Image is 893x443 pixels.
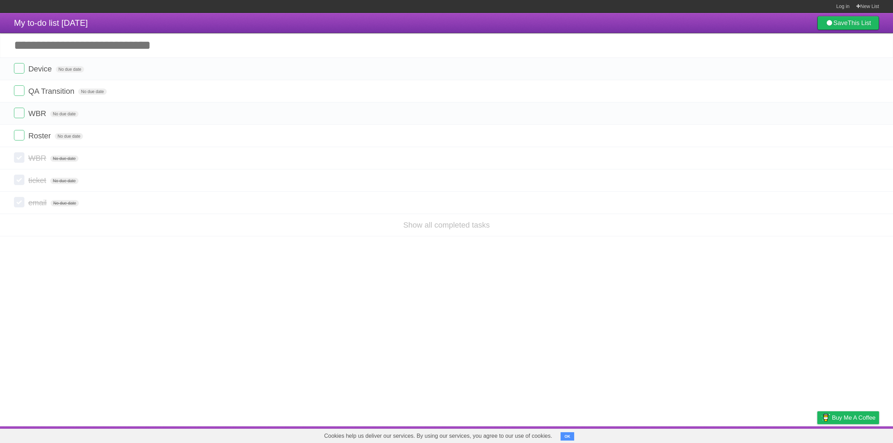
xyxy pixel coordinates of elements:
span: No due date [78,89,106,95]
span: WBR [28,154,48,162]
span: No due date [50,178,78,184]
span: No due date [50,111,78,117]
span: Device [28,64,53,73]
label: Done [14,130,24,140]
span: No due date [51,200,79,206]
label: Done [14,63,24,74]
span: WBR [28,109,48,118]
img: Buy me a coffee [821,412,830,423]
span: ticket [28,176,48,185]
span: QA Transition [28,87,76,96]
a: SaveThis List [817,16,879,30]
a: Privacy [808,428,826,441]
span: No due date [50,155,78,162]
span: My to-do list [DATE] [14,18,88,28]
label: Done [14,197,24,207]
span: Cookies help us deliver our services. By using our services, you agree to our use of cookies. [317,429,559,443]
span: No due date [55,133,83,139]
a: Terms [785,428,800,441]
button: OK [561,432,574,441]
span: Roster [28,131,53,140]
label: Done [14,85,24,96]
span: No due date [56,66,84,72]
span: Buy me a coffee [832,412,876,424]
a: Buy me a coffee [817,411,879,424]
label: Done [14,152,24,163]
span: email [28,198,48,207]
label: Done [14,175,24,185]
a: Developers [748,428,776,441]
a: About [725,428,739,441]
label: Done [14,108,24,118]
a: Show all completed tasks [403,221,490,229]
b: This List [848,20,871,26]
a: Suggest a feature [835,428,879,441]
